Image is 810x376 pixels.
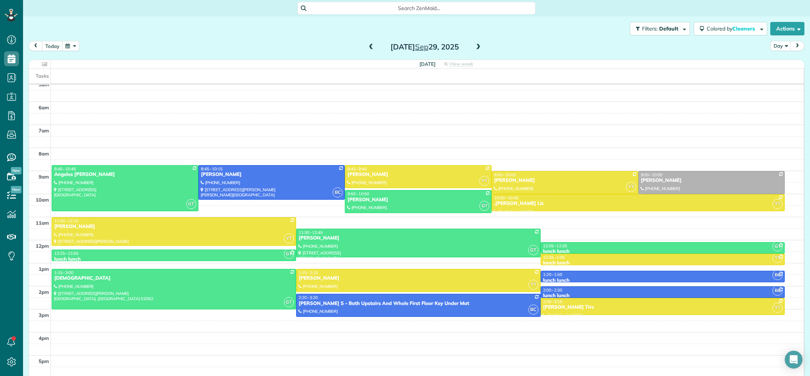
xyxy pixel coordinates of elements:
[54,171,196,178] div: Angeles [PERSON_NAME]
[11,186,22,193] span: New
[36,220,49,226] span: 11am
[694,22,767,35] button: Colored byCleaners
[299,270,318,275] span: 1:15 - 2:15
[39,174,49,180] span: 9am
[642,25,658,32] span: Filters:
[528,305,538,315] span: BC
[449,61,473,67] span: View week
[299,230,323,235] span: 11:30 - 12:45
[641,172,662,177] span: 9:00 - 10:00
[54,256,294,263] div: lunch lunch
[29,41,43,51] button: prev
[543,293,783,299] div: lunch lunch
[528,245,538,255] span: GT
[54,251,78,256] span: 12:25 - 12:55
[201,166,223,171] span: 8:45 - 10:15
[494,172,516,177] span: 9:00 - 10:00
[39,266,49,272] span: 1pm
[626,22,690,35] a: Filters: Default
[494,200,783,207] div: ,[PERSON_NAME] Llc
[415,42,428,51] span: Sep
[39,81,49,87] span: 5am
[347,166,367,171] span: 8:45 - 9:45
[770,22,804,35] button: Actions
[39,128,49,134] span: 7am
[732,25,756,32] span: Cleaners
[543,272,563,277] span: 1:20 - 1:50
[347,171,489,178] div: [PERSON_NAME]
[299,295,318,300] span: 2:20 - 3:20
[347,191,369,196] span: 9:50 - 10:50
[347,197,489,203] div: [PERSON_NAME]
[298,301,538,307] div: [PERSON_NAME] S - Bath Upstairs And Whole First Floor Key Under Mat
[543,243,567,248] span: 12:05 - 12:35
[54,166,76,171] span: 8:45 - 10:45
[479,176,489,186] span: YT
[543,255,565,260] span: 12:35 - 1:05
[772,241,783,251] span: GT
[284,297,294,307] span: GT
[39,335,49,341] span: 4pm
[494,195,518,200] span: 10:00 - 10:45
[39,312,49,318] span: 3pm
[772,303,783,313] span: YT
[39,289,49,295] span: 2pm
[186,199,196,209] span: GT
[201,171,343,178] div: [PERSON_NAME]
[543,277,783,284] div: lunch lunch
[378,43,471,51] h2: [DATE] 29, 2025
[54,270,74,275] span: 1:15 - 3:00
[772,253,783,263] span: YT
[479,201,489,211] span: GT
[543,287,563,293] span: 2:00 - 2:30
[39,105,49,110] span: 6am
[543,304,783,311] div: [PERSON_NAME] Tire
[543,260,783,266] div: lunch lunch
[772,199,783,209] span: YT
[494,177,636,184] div: [PERSON_NAME]
[707,25,758,32] span: Colored by
[36,73,49,79] span: Tasks
[333,187,343,197] span: BC
[528,280,538,290] span: YT
[54,275,294,282] div: [DEMOGRAPHIC_DATA]
[659,25,679,32] span: Default
[298,235,538,241] div: [PERSON_NAME]
[419,61,435,67] span: [DATE]
[641,177,783,184] div: [PERSON_NAME]
[626,182,636,192] span: YT
[36,197,49,203] span: 10am
[298,275,538,282] div: [PERSON_NAME]
[790,41,804,51] button: next
[36,243,49,249] span: 12pm
[785,351,803,369] div: Open Intercom Messenger
[772,270,783,280] span: BC
[39,358,49,364] span: 5pm
[630,22,690,35] button: Filters: Default
[54,218,78,224] span: 11:00 - 12:15
[42,41,63,51] button: today
[54,224,294,230] div: [PERSON_NAME]
[543,299,563,304] span: 2:30 - 3:15
[772,286,783,296] span: BC
[11,167,22,174] span: New
[39,151,49,157] span: 8am
[284,234,294,244] span: YT
[284,249,294,259] span: GT
[770,41,791,51] button: Day
[543,248,783,255] div: lunch lunch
